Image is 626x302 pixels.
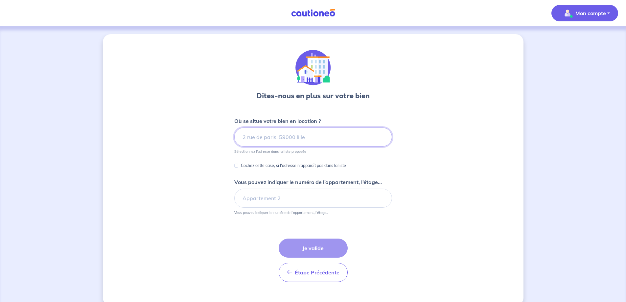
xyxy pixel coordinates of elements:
input: 2 rue de paris, 59000 lille [234,128,392,147]
img: illu_houses.svg [295,50,331,85]
p: Vous pouvez indiquer le numéro de l’appartement, l’étage... [234,178,382,186]
button: Étape Précédente [279,263,348,282]
p: Vous pouvez indiquer le numéro de l’appartement, l’étage... [234,210,328,215]
input: Appartement 2 [234,189,392,208]
button: illu_account_valid_menu.svgMon compte [551,5,618,21]
p: Où se situe votre bien en location ? [234,117,321,125]
p: Cochez cette case, si l'adresse n'apparaît pas dans la liste [241,162,346,170]
p: Sélectionnez l'adresse dans la liste proposée [234,149,306,154]
img: illu_account_valid_menu.svg [562,8,573,18]
img: Cautioneo [289,9,338,17]
p: Mon compte [575,9,606,17]
span: Étape Précédente [295,269,339,276]
h3: Dites-nous en plus sur votre bien [257,91,370,101]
